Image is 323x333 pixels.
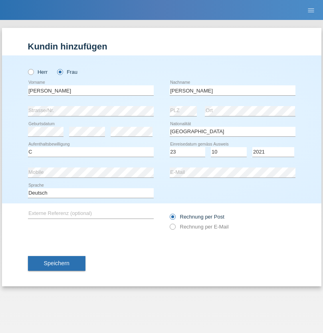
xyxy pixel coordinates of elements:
[303,8,319,12] a: menu
[57,69,62,74] input: Frau
[170,224,229,230] label: Rechnung per E-Mail
[28,41,295,51] h1: Kundin hinzufügen
[170,214,224,220] label: Rechnung per Post
[170,224,175,234] input: Rechnung per E-Mail
[28,256,85,271] button: Speichern
[28,69,33,74] input: Herr
[44,260,69,266] span: Speichern
[170,214,175,224] input: Rechnung per Post
[28,69,48,75] label: Herr
[307,6,315,14] i: menu
[57,69,77,75] label: Frau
